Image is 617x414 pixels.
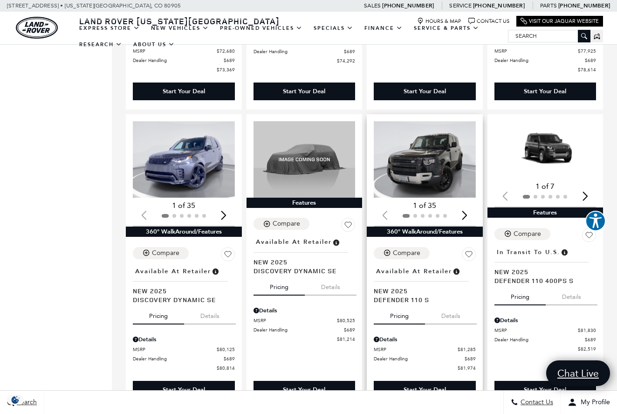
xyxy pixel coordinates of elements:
a: Dealer Handling $689 [494,336,596,343]
a: [STREET_ADDRESS] • [US_STATE][GEOGRAPHIC_DATA], CO 80905 [7,2,181,9]
a: Available at RetailerNew 2025Discovery Dynamic SE [254,235,356,275]
span: $81,830 [578,327,596,334]
a: $74,292 [254,57,356,64]
a: About Us [128,36,180,53]
div: Compare [152,249,179,257]
span: New 2025 [494,267,590,276]
span: Dealer Handling [133,355,224,362]
button: Compare Vehicle [254,218,309,230]
div: Start Your Deal [283,386,325,394]
span: Land Rover [US_STATE][GEOGRAPHIC_DATA] [79,15,280,27]
a: Chat Live [546,360,610,386]
div: Next slide [218,205,230,225]
button: pricing tab [374,304,425,324]
span: Parts [540,2,557,9]
div: Start Your Deal [374,381,476,399]
a: $81,974 [374,365,476,372]
span: Dealer Handling [254,326,344,333]
div: Start Your Deal [374,83,476,100]
div: Start Your Deal [524,87,566,96]
button: Compare Vehicle [374,247,430,259]
span: MSRP [494,327,578,334]
a: $73,369 [133,66,235,73]
span: MSRP [254,317,337,324]
span: Discovery Dynamic SE [254,266,349,275]
a: Pre-Owned Vehicles [214,20,308,36]
button: pricing tab [494,285,546,305]
div: Start Your Deal [163,87,205,96]
div: Start Your Deal [494,83,596,100]
a: $82,519 [494,345,596,352]
div: 1 / 2 [494,121,596,179]
span: Dealer Handling [133,57,224,64]
button: Compare Vehicle [494,228,550,240]
button: Save Vehicle [341,218,355,235]
a: Contact Us [468,18,509,25]
a: Dealer Handling $689 [254,326,356,333]
div: 360° WalkAround/Features [367,227,483,237]
div: Start Your Deal [524,386,566,394]
button: pricing tab [254,275,305,296]
input: Search [508,30,590,41]
span: Chat Live [553,367,603,379]
span: $77,925 [578,48,596,55]
button: details tab [425,304,477,324]
a: Dealer Handling $689 [494,57,596,64]
span: Available at Retailer [376,266,452,276]
span: $80,525 [337,317,355,324]
span: MSRP [374,346,458,353]
img: 2025 LAND ROVER Discovery Dynamic SE 1 [133,121,235,198]
span: $81,214 [337,336,355,343]
a: Available at RetailerNew 2025Defender 110 S [374,265,476,304]
a: In Transit to U.S.New 2025Defender 110 400PS S [494,246,596,285]
div: Start Your Deal [404,386,446,394]
span: New 2025 [254,257,349,266]
img: 2025 LAND ROVER Defender 110 S 1 [374,121,476,198]
div: 1 of 35 [374,200,476,211]
div: Start Your Deal [254,381,356,399]
div: Start Your Deal [254,83,356,100]
span: $81,974 [458,365,476,372]
a: Dealer Handling $689 [374,355,476,362]
div: Next slide [459,205,471,225]
span: $689 [465,355,476,362]
a: Research [74,36,128,53]
button: Compare Vehicle [133,247,189,259]
span: $82,519 [578,345,596,352]
div: Compare [514,230,541,238]
div: Features [487,207,603,218]
button: Save Vehicle [221,247,235,265]
div: Features [247,198,363,208]
span: Dealer Handling [494,57,585,64]
span: Sales [364,2,381,9]
span: $689 [224,57,235,64]
a: Finance [359,20,408,36]
div: Start Your Deal [494,381,596,399]
div: 1 of 7 [494,181,596,192]
img: 2025 LAND ROVER Discovery Dynamic SE [254,121,356,198]
a: $81,214 [254,336,356,343]
a: Specials [308,20,359,36]
a: New Vehicles [145,20,214,36]
button: details tab [184,304,236,324]
section: Click to Open Cookie Consent Modal [5,395,26,405]
aside: Accessibility Help Desk [585,211,606,233]
span: $689 [344,326,355,333]
img: 2025 LAND ROVER Defender 110 400PS S 1 [494,121,596,179]
div: Start Your Deal [283,87,325,96]
a: MSRP $80,125 [133,346,235,353]
span: MSRP [494,48,578,55]
div: 360° WalkAround/Features [126,227,242,237]
span: $73,369 [217,66,235,73]
span: Defender 110 400PS S [494,276,590,285]
button: Explore your accessibility options [585,211,606,231]
span: $81,285 [458,346,476,353]
div: Start Your Deal [163,386,205,394]
img: Land Rover [16,17,58,39]
a: Land Rover [US_STATE][GEOGRAPHIC_DATA] [74,15,285,27]
a: Service & Parts [408,20,485,36]
a: [PHONE_NUMBER] [382,2,434,9]
a: Available at RetailerNew 2025Discovery Dynamic SE [133,265,235,304]
div: Next slide [579,186,591,206]
span: $74,292 [337,57,355,64]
